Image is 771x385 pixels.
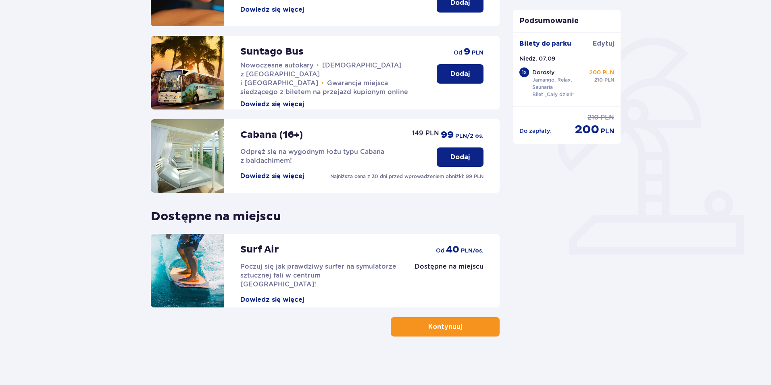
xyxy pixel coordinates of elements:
p: od [454,48,462,57]
p: od [436,246,444,255]
p: Dostępne na miejscu [415,262,483,271]
p: 9 [464,46,470,58]
div: 1 x [519,67,529,77]
p: 40 [446,244,459,256]
button: Kontynuuj [391,317,500,337]
button: Dodaj [437,64,483,84]
p: Dodaj [450,153,470,162]
p: PLN [604,76,614,84]
p: 200 PLN [589,68,614,76]
img: attraction [151,119,224,193]
p: 200 [575,122,599,137]
p: Surf Air [240,244,279,256]
button: Dowiedz się więcej [240,5,304,14]
p: Podsumowanie [513,16,621,26]
p: PLN [472,49,483,57]
p: PLN /2 os. [455,132,483,140]
p: Cabana (16+) [240,129,303,141]
p: Kontynuuj [428,322,462,331]
button: Dodaj [437,147,483,167]
p: PLN [601,127,614,136]
p: Niedz. 07.09 [519,55,555,63]
span: Odpręż się na wygodnym łożu typu Cabana z baldachimem! [240,148,384,164]
p: 99 [441,129,454,141]
button: Dowiedz się więcej [240,172,304,181]
a: Edytuj [593,39,614,48]
span: Poczuj się jak prawdziwy surfer na symulatorze sztucznej fali w centrum [GEOGRAPHIC_DATA]! [240,263,396,288]
button: Dowiedz się więcej [240,295,304,304]
p: 210 [588,113,599,122]
p: PLN [600,113,614,122]
p: Do zapłaty : [519,127,552,135]
span: Nowoczesne autokary [240,61,313,69]
p: 210 [594,76,603,84]
p: Jamango, Relax, Saunaria [532,76,588,91]
img: attraction [151,36,224,109]
span: • [317,61,319,69]
p: 149 PLN [412,129,439,138]
p: Bilet „Cały dzień” [532,91,575,98]
p: Dodaj [450,69,470,78]
p: Najniższa cena z 30 dni przed wprowadzeniem obniżki: 99 PLN [330,173,483,180]
p: Bilety do parku [519,39,571,48]
span: • [321,79,324,87]
img: attraction [151,234,224,307]
p: Suntago Bus [240,46,304,58]
button: Dowiedz się więcej [240,100,304,109]
p: PLN /os. [461,247,483,255]
p: Dorosły [532,68,554,76]
p: Dostępne na miejscu [151,202,281,224]
span: [DEMOGRAPHIC_DATA] z [GEOGRAPHIC_DATA] i [GEOGRAPHIC_DATA] [240,61,402,87]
